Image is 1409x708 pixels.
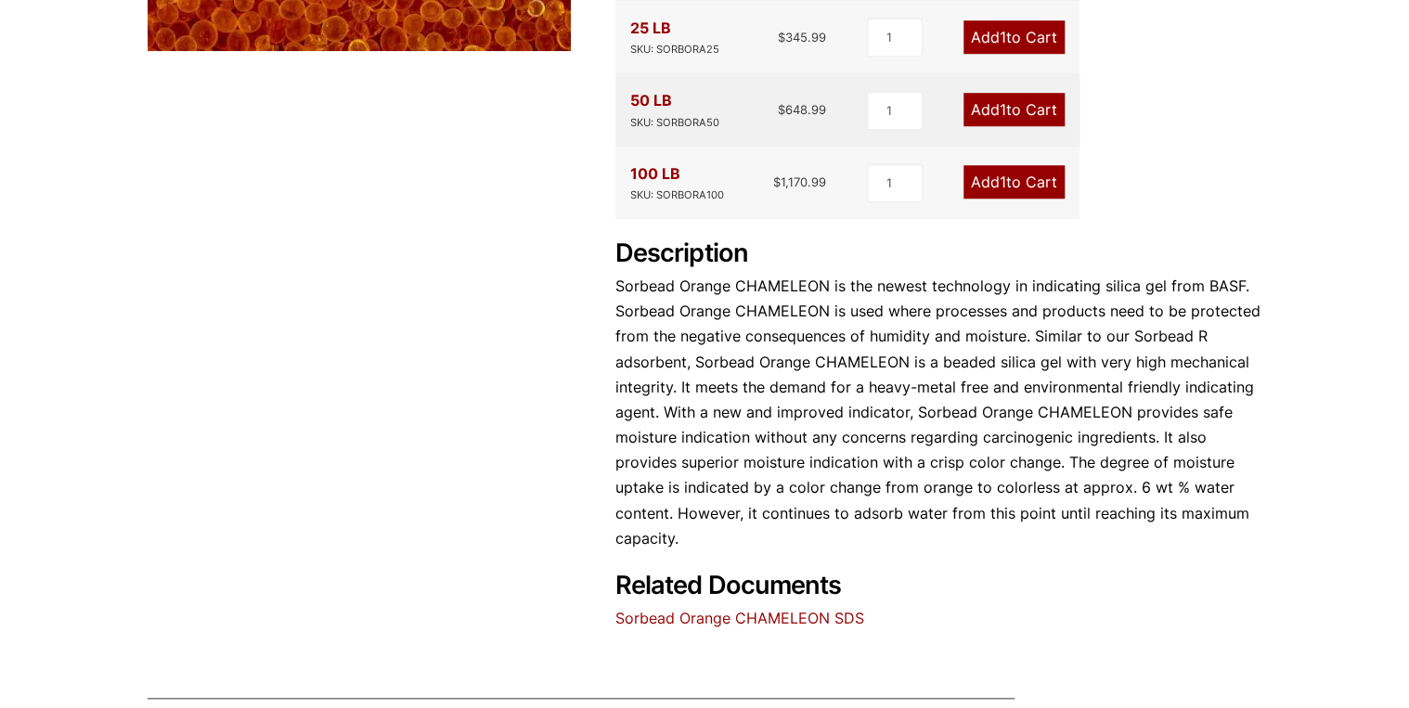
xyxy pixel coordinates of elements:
[630,161,724,204] div: 100 LB
[615,609,864,627] a: Sorbead Orange CHAMELEON SDS
[630,114,719,132] div: SKU: SORBORA50
[1000,28,1006,46] span: 1
[615,238,1261,269] h2: Description
[963,93,1065,126] a: Add1to Cart
[778,30,826,45] bdi: 345.99
[778,30,785,45] span: $
[630,16,719,58] div: 25 LB
[630,41,719,58] div: SKU: SORBORA25
[778,102,785,117] span: $
[630,187,724,204] div: SKU: SORBORA100
[773,174,826,189] bdi: 1,170.99
[773,174,781,189] span: $
[963,165,1065,199] a: Add1to Cart
[615,274,1261,551] p: Sorbead Orange CHAMELEON is the newest technology in indicating silica gel from BASF. Sorbead Ora...
[1000,173,1006,191] span: 1
[630,88,719,131] div: 50 LB
[963,20,1065,54] a: Add1to Cart
[1000,100,1006,119] span: 1
[778,102,826,117] bdi: 648.99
